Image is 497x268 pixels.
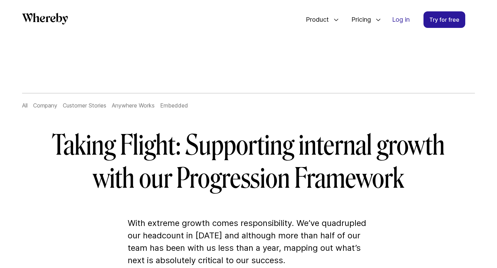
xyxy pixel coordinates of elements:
[22,13,68,24] svg: Whereby
[160,102,188,109] a: Embedded
[22,102,28,109] a: All
[344,8,373,31] span: Pricing
[387,12,415,28] a: Log in
[22,13,68,27] a: Whereby
[128,217,369,267] p: With extreme growth comes responsibility. We’ve quadrupled our headcount in [DATE] and although m...
[112,102,155,109] a: Anywhere Works
[63,102,106,109] a: Customer Stories
[33,102,57,109] a: Company
[299,8,331,31] span: Product
[423,11,465,28] a: Try for free
[50,129,447,195] h1: Taking Flight: Supporting internal growth with our Progression Framework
